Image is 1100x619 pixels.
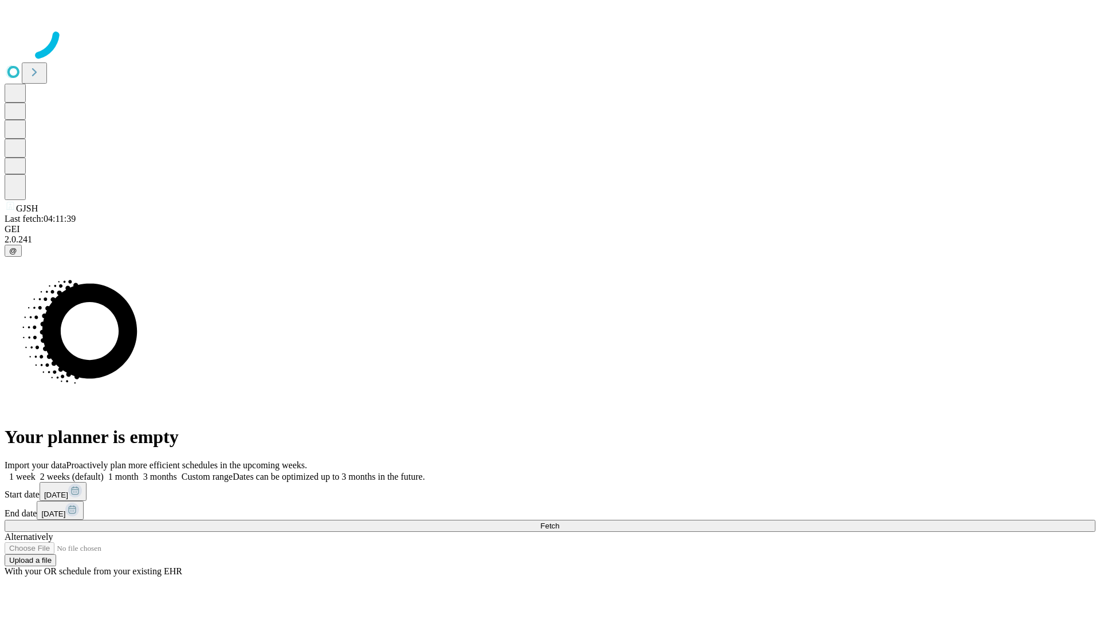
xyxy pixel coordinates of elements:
[9,472,36,481] span: 1 week
[108,472,139,481] span: 1 month
[182,472,233,481] span: Custom range
[540,522,559,530] span: Fetch
[37,501,84,520] button: [DATE]
[233,472,425,481] span: Dates can be optimized up to 3 months in the future.
[5,501,1095,520] div: End date
[9,246,17,255] span: @
[5,214,76,224] span: Last fetch: 04:11:39
[5,460,66,470] span: Import your data
[5,245,22,257] button: @
[143,472,177,481] span: 3 months
[5,224,1095,234] div: GEI
[66,460,307,470] span: Proactively plan more efficient schedules in the upcoming weeks.
[40,482,87,501] button: [DATE]
[16,203,38,213] span: GJSH
[5,532,53,542] span: Alternatively
[5,520,1095,532] button: Fetch
[41,510,65,518] span: [DATE]
[5,566,182,576] span: With your OR schedule from your existing EHR
[5,482,1095,501] div: Start date
[5,426,1095,448] h1: Your planner is empty
[40,472,104,481] span: 2 weeks (default)
[44,491,68,499] span: [DATE]
[5,554,56,566] button: Upload a file
[5,234,1095,245] div: 2.0.241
